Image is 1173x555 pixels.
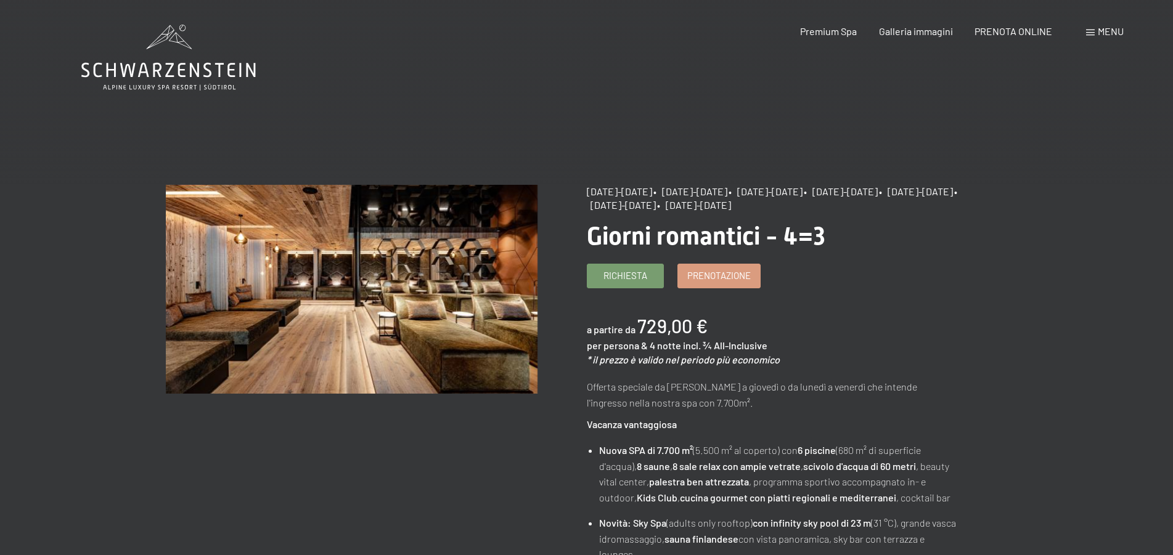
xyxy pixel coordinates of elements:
strong: 6 piscine [798,444,836,456]
strong: Kids Club [637,492,677,503]
a: Richiesta [587,264,663,288]
span: • [DATE]-[DATE] [879,185,953,197]
a: Galleria immagini [879,25,953,37]
strong: sauna finlandese [664,533,738,545]
span: 4 notte [650,339,681,351]
strong: Vacanza vantaggiosa [587,418,677,430]
img: Giorni romantici - 4=3 [166,185,537,394]
span: • [DATE]-[DATE] [729,185,803,197]
strong: palestra ben attrezzata [649,476,749,487]
strong: scivolo d'acqua di 60 metri [803,460,916,472]
span: Giorni romantici - 4=3 [587,222,825,251]
span: incl. ¾ All-Inclusive [683,339,767,351]
strong: 8 sale relax con ampie vetrate [672,460,801,472]
a: Premium Spa [800,25,857,37]
a: Prenotazione [678,264,760,288]
strong: con infinity sky pool di 23 m [753,517,871,529]
span: Menu [1098,25,1124,37]
span: a partire da [587,323,636,335]
strong: Novità: Sky Spa [599,517,666,529]
p: Offerta speciale da [PERSON_NAME] a giovedì o da lunedì a venerdì che intende l'ingresso nella no... [587,379,958,410]
span: Prenotazione [687,269,751,282]
em: * il prezzo è valido nel periodo più economico [587,354,780,365]
strong: 8 saune [637,460,670,472]
a: PRENOTA ONLINE [975,25,1052,37]
span: • [DATE]-[DATE] [804,185,878,197]
strong: cucina gourmet con piatti regionali e mediterranei [680,492,896,503]
li: (5.500 m² al coperto) con (680 m² di superficie d'acqua), , , , beauty vital center, , programma ... [599,442,958,505]
span: Richiesta [603,269,647,282]
strong: Nuova SPA di 7.700 m² [599,444,693,456]
span: • [DATE]-[DATE] [653,185,727,197]
span: [DATE]-[DATE] [587,185,652,197]
span: • [DATE]-[DATE] [657,199,731,211]
span: per persona & [587,339,648,351]
b: 729,00 € [637,315,708,337]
